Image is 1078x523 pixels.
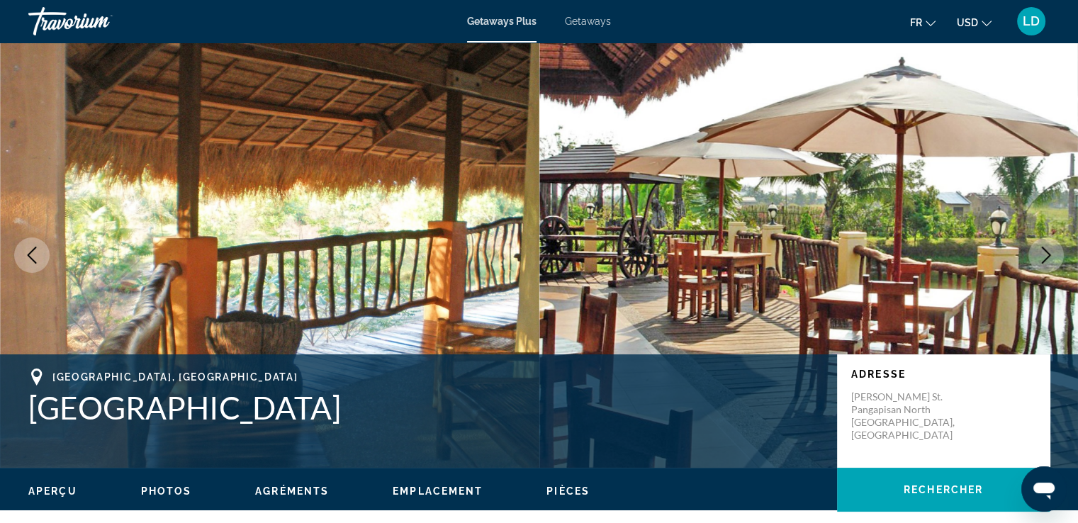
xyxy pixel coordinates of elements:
a: Getaways Plus [467,16,537,27]
button: Change language [910,12,936,33]
h1: [GEOGRAPHIC_DATA] [28,389,823,426]
p: Adresse [851,369,1035,380]
button: Next image [1028,237,1064,273]
a: Travorium [28,3,170,40]
button: Change currency [957,12,992,33]
button: Rechercher [837,468,1050,512]
button: Emplacement [393,485,483,497]
button: Agréments [255,485,329,497]
a: Getaways [565,16,611,27]
iframe: Bouton de lancement de la fenêtre de messagerie [1021,466,1067,512]
span: [GEOGRAPHIC_DATA], [GEOGRAPHIC_DATA] [52,371,298,383]
span: fr [910,17,922,28]
button: Photos [141,485,192,497]
button: User Menu [1013,6,1050,36]
span: LD [1023,14,1040,28]
button: Pièces [546,485,590,497]
span: USD [957,17,978,28]
span: Rechercher [904,484,983,495]
button: Aperçu [28,485,77,497]
p: [PERSON_NAME] St. Pangapisan North [GEOGRAPHIC_DATA], [GEOGRAPHIC_DATA] [851,390,965,442]
button: Previous image [14,237,50,273]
